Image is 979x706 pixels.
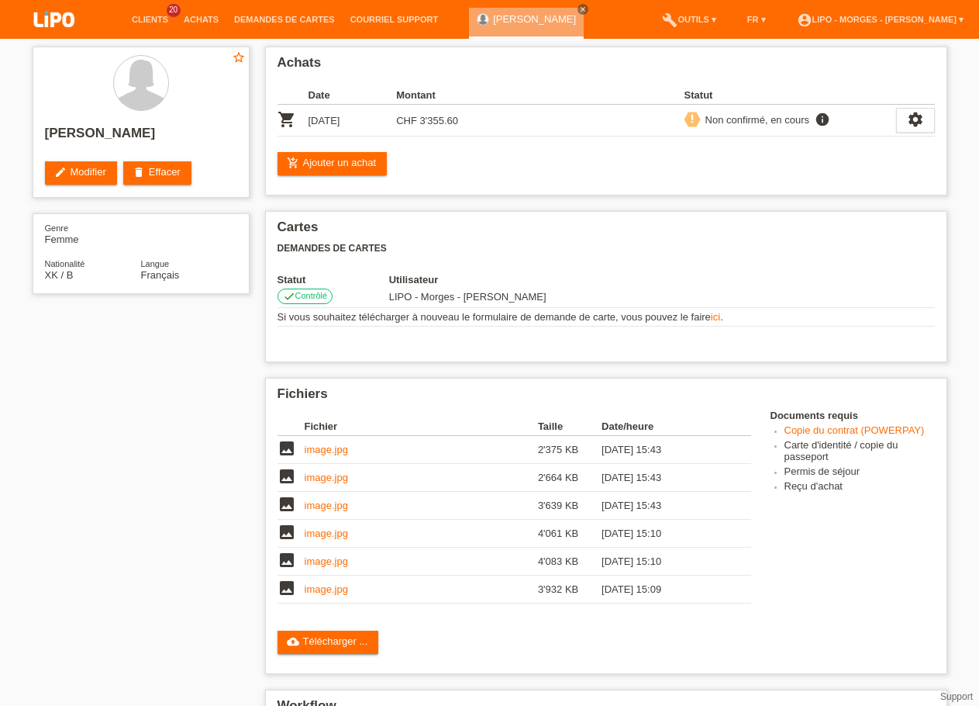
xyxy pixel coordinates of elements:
[226,15,343,24] a: Demandes de cartes
[277,274,389,286] th: Statut
[277,495,296,514] i: image
[662,12,677,28] i: build
[602,436,729,464] td: [DATE] 15:43
[789,15,971,24] a: account_circleLIPO - Morges - [PERSON_NAME] ▾
[538,464,602,492] td: 2'664 KB
[277,386,935,410] h2: Fichiers
[277,439,296,458] i: image
[277,579,296,597] i: image
[277,110,296,129] i: POSP00027943
[602,548,729,576] td: [DATE] 15:10
[770,410,935,421] h4: Documents requis
[602,492,729,520] td: [DATE] 15:43
[305,472,348,483] a: image.jpg
[701,112,809,128] div: Non confirmé, en cours
[538,436,602,464] td: 2'375 KB
[797,12,812,28] i: account_circle
[711,311,720,323] a: ici
[277,631,379,654] a: cloud_uploadTélécharger ...
[396,86,484,105] th: Montant
[277,523,296,542] i: image
[602,576,729,604] td: [DATE] 15:09
[493,13,576,25] a: [PERSON_NAME]
[654,15,723,24] a: buildOutils ▾
[577,4,588,15] a: close
[687,113,698,124] i: priority_high
[277,243,935,254] h3: Demandes de cartes
[45,269,74,281] span: Kosovo / B / 19.02.2007
[579,5,587,13] i: close
[45,222,141,245] div: Femme
[389,291,546,303] span: 24.09.2025
[602,417,729,436] th: Date/heure
[305,528,348,539] a: image.jpg
[343,15,446,24] a: Courriel Support
[277,551,296,569] i: image
[123,161,191,185] a: deleteEffacer
[538,417,602,436] th: Taille
[396,105,484,137] td: CHF 3'355.60
[784,465,935,480] li: Permis de séjour
[141,259,170,268] span: Langue
[277,467,296,486] i: image
[940,691,973,702] a: Support
[309,105,397,137] td: [DATE]
[295,291,328,300] span: Contrôlé
[45,223,69,233] span: Genre
[232,50,246,64] i: star_border
[45,161,117,185] a: editModifier
[277,152,388,175] a: add_shopping_cartAjouter un achat
[538,576,602,604] td: 3'932 KB
[305,444,348,455] a: image.jpg
[305,583,348,595] a: image.jpg
[287,635,299,648] i: cloud_upload
[602,520,729,548] td: [DATE] 15:10
[16,32,93,43] a: LIPO pay
[283,290,295,303] i: check
[305,500,348,511] a: image.jpg
[309,86,397,105] th: Date
[277,308,935,327] td: Si vous souhaitez télécharger à nouveau le formulaire de demande de carte, vous pouvez le faire .
[287,157,299,169] i: add_shopping_cart
[389,274,652,286] th: Utilisateur
[167,4,181,17] span: 20
[45,259,85,268] span: Nationalité
[176,15,226,24] a: Achats
[684,86,896,105] th: Statut
[739,15,774,24] a: FR ▾
[54,166,67,178] i: edit
[538,520,602,548] td: 4'061 KB
[907,111,924,128] i: settings
[538,492,602,520] td: 3'639 KB
[232,50,246,67] a: star_border
[784,439,935,465] li: Carte d'identité / copie du passeport
[305,555,348,567] a: image.jpg
[141,269,180,281] span: Français
[538,548,602,576] td: 4'083 KB
[277,220,935,243] h2: Cartes
[45,126,237,149] h2: [PERSON_NAME]
[124,15,176,24] a: Clients
[784,480,935,495] li: Reçu d'achat
[602,464,729,492] td: [DATE] 15:43
[305,417,538,436] th: Fichier
[813,112,832,127] i: info
[133,166,145,178] i: delete
[784,424,925,436] a: Copie du contrat (POWERPAY)
[277,55,935,78] h2: Achats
